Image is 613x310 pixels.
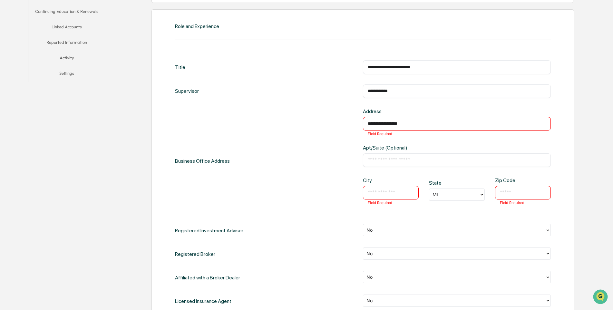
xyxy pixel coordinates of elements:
span: Preclearance [13,81,42,88]
div: Registered Investment Adviser [175,224,243,237]
div: 🗄️ [47,82,52,87]
div: Business Office Address [175,108,230,214]
div: 🖐️ [6,82,12,87]
p: Field Required [500,200,524,206]
div: Registered Broker [175,247,215,261]
span: Data Lookup [13,93,41,100]
div: Title [175,60,185,74]
button: Start new chat [110,51,117,59]
span: Pylon [64,109,78,114]
iframe: Open customer support [592,289,610,306]
a: 🖐️Preclearance [4,79,44,90]
p: How can we help? [6,14,117,24]
div: Role and Experience [175,23,219,29]
a: Powered byPylon [45,109,78,114]
div: Address [363,108,447,114]
p: Field Required [368,200,392,206]
div: Licensed Insurance Agent [175,295,231,308]
div: Affiliated with a Broker Dealer [175,271,240,284]
p: Field Required [368,131,392,137]
img: 1746055101610-c473b297-6a78-478c-a979-82029cc54cd1 [6,49,18,61]
button: Activity [28,51,105,67]
div: We're available if you need us! [22,56,82,61]
div: State [429,180,454,186]
button: Continuing Education & Renewals [28,5,105,20]
a: 🔎Data Lookup [4,91,43,102]
span: Attestations [53,81,80,88]
div: Zip Code [495,177,520,183]
div: City [363,177,388,183]
button: Reported Information [28,36,105,51]
a: 🗄️Attestations [44,79,83,90]
div: 🔎 [6,94,12,99]
div: Start new chat [22,49,106,56]
div: Apt/Suite (Optional) [363,145,447,151]
button: Settings [28,67,105,82]
div: Supervisor [175,84,199,98]
button: Linked Accounts [28,20,105,36]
